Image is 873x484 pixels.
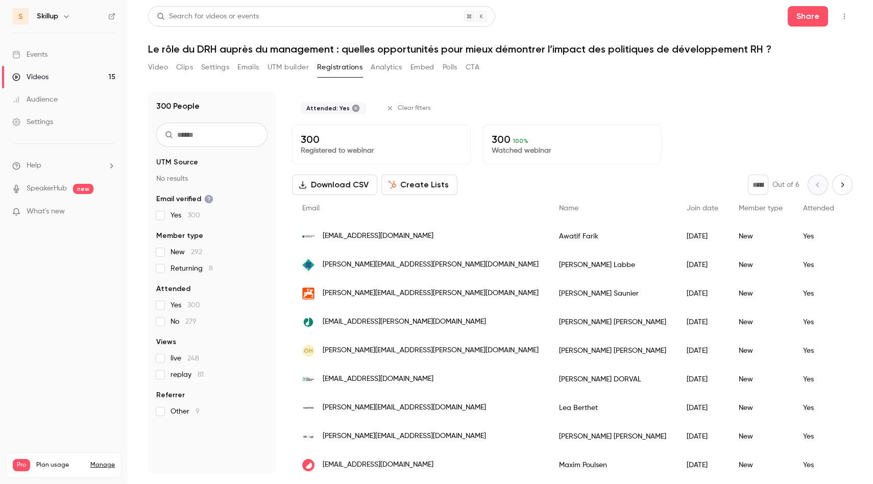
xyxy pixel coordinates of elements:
img: skillup.co [302,430,314,443]
span: new [73,184,93,194]
button: Analytics [371,59,402,76]
div: [PERSON_NAME] [PERSON_NAME] [549,308,676,336]
span: [PERSON_NAME][EMAIL_ADDRESS][DOMAIN_NAME] [323,431,486,442]
span: Attended [803,205,834,212]
div: Yes [793,451,844,479]
span: [EMAIL_ADDRESS][PERSON_NAME][DOMAIN_NAME] [323,317,486,328]
p: 300 [301,133,462,146]
img: amazone.fr [302,287,314,300]
button: Emails [237,59,259,76]
button: Settings [201,59,229,76]
div: Videos [12,72,48,82]
span: Email verified [156,194,213,204]
span: Yes [171,210,200,221]
h6: Skillup [37,11,58,21]
span: [PERSON_NAME][EMAIL_ADDRESS][PERSON_NAME][DOMAIN_NAME] [323,346,539,356]
div: Settings [12,117,53,127]
div: Yes [793,422,844,451]
span: UTM Source [156,157,198,167]
span: Other [171,406,200,417]
img: pole-logistique.re [302,373,314,385]
span: 279 [185,318,197,325]
div: Lea Berthet [549,394,676,422]
button: Download CSV [292,175,377,195]
div: New [729,251,793,279]
button: Polls [443,59,457,76]
span: Attended: Yes [306,104,350,112]
span: Member type [739,205,783,212]
div: Search for videos or events [157,11,259,22]
button: Registrations [317,59,362,76]
h1: 300 People [156,100,200,112]
button: Top Bar Actions [836,8,853,25]
span: 8 [209,265,213,272]
span: No [171,317,197,327]
div: Yes [793,251,844,279]
section: facet-groups [156,157,268,417]
span: S [18,11,23,22]
span: 9 [196,408,200,415]
div: [DATE] [676,394,729,422]
button: Create Lists [381,175,457,195]
iframe: Noticeable Trigger [103,207,115,216]
button: Embed [410,59,434,76]
img: cytiva.com [302,316,314,328]
div: Yes [793,308,844,336]
p: No results [156,174,268,184]
span: live [171,353,199,364]
span: 248 [187,355,199,362]
div: [DATE] [676,222,729,251]
span: [EMAIL_ADDRESS][DOMAIN_NAME] [323,374,433,385]
span: replay [171,370,204,380]
div: [DATE] [676,336,729,365]
span: Help [27,160,41,171]
div: [PERSON_NAME] [PERSON_NAME] [549,422,676,451]
p: Registered to webinar [301,146,462,156]
p: Watched webinar [492,146,653,156]
div: Yes [793,279,844,308]
button: CTA [466,59,479,76]
span: Pro [13,459,30,471]
div: [PERSON_NAME] [PERSON_NAME] [549,336,676,365]
div: Yes [793,394,844,422]
div: Maxim Poulsen [549,451,676,479]
div: Yes [793,336,844,365]
span: 300 [187,302,200,309]
span: Clear filters [398,104,431,112]
span: 81 [198,371,204,378]
span: 100 % [513,137,528,144]
div: [DATE] [676,422,729,451]
span: Yes [171,300,200,310]
p: Out of 6 [772,180,799,190]
span: Plan usage [36,461,84,469]
p: 300 [492,133,653,146]
div: Events [12,50,47,60]
span: Referrer [156,390,185,400]
span: Returning [171,263,213,274]
img: canadonacan.com [302,230,314,243]
div: [PERSON_NAME] Saunier [549,279,676,308]
span: Views [156,337,176,347]
span: [PERSON_NAME][EMAIL_ADDRESS][PERSON_NAME][DOMAIN_NAME] [323,260,539,271]
button: Video [148,59,168,76]
div: [PERSON_NAME] DORVAL [549,365,676,394]
span: oh [304,346,313,355]
div: [DATE] [676,451,729,479]
div: [DATE] [676,251,729,279]
span: Member type [156,231,203,241]
span: [PERSON_NAME][EMAIL_ADDRESS][PERSON_NAME][DOMAIN_NAME] [323,288,539,299]
div: New [729,394,793,422]
span: [PERSON_NAME][EMAIL_ADDRESS][DOMAIN_NAME] [323,403,486,414]
button: Share [788,6,828,27]
div: Yes [793,222,844,251]
div: New [729,422,793,451]
div: New [729,336,793,365]
span: Attended [156,284,190,294]
div: Awatif Farik [549,222,676,251]
div: [DATE] [676,365,729,394]
img: nanotera.eu [302,402,314,414]
span: [EMAIL_ADDRESS][DOMAIN_NAME] [323,460,433,471]
span: New [171,247,202,257]
button: Remove "Did attend" from selected filters [352,104,360,112]
div: New [729,222,793,251]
